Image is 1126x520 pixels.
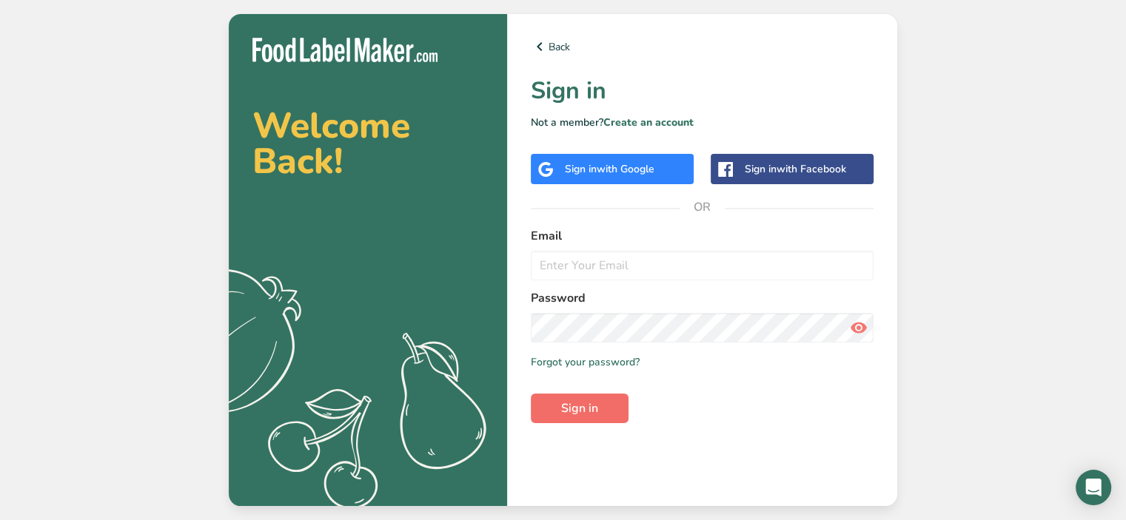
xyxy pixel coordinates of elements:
[531,394,629,423] button: Sign in
[531,227,874,245] label: Email
[531,289,874,307] label: Password
[531,73,874,109] h1: Sign in
[252,108,483,179] h2: Welcome Back!
[597,162,654,176] span: with Google
[680,185,725,229] span: OR
[565,161,654,177] div: Sign in
[561,399,598,417] span: Sign in
[745,161,846,177] div: Sign in
[777,162,846,176] span: with Facebook
[531,354,640,370] a: Forgot your password?
[252,38,438,62] img: Food Label Maker
[531,115,874,130] p: Not a member?
[1076,470,1111,505] div: Open Intercom Messenger
[603,115,694,129] a: Create an account
[531,38,874,55] a: Back
[531,251,874,280] input: Enter Your Email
